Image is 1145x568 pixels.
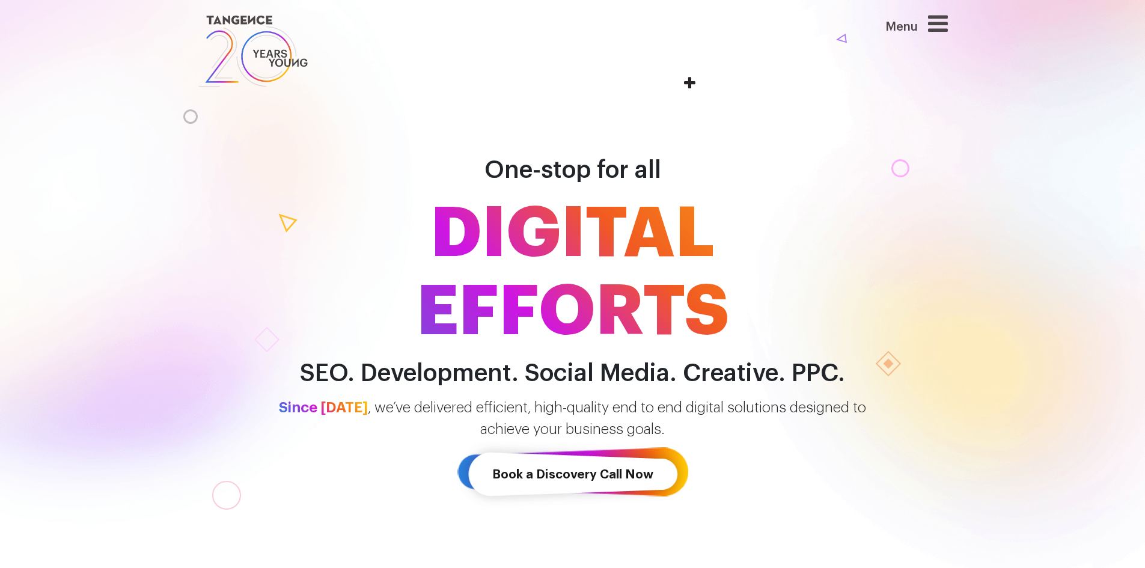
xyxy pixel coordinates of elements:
[484,158,661,182] span: One-stop for all
[279,400,368,415] span: Since [DATE]
[230,397,915,440] p: , we’ve delivered efficient, high-quality end to end digital solutions designed to achieve your b...
[230,195,915,351] span: DIGITAL EFFORTS
[197,12,310,90] img: logo SVG
[230,360,915,387] h2: SEO. Development. Social Media. Creative. PPC.
[457,440,688,509] a: Book a Discovery Call Now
